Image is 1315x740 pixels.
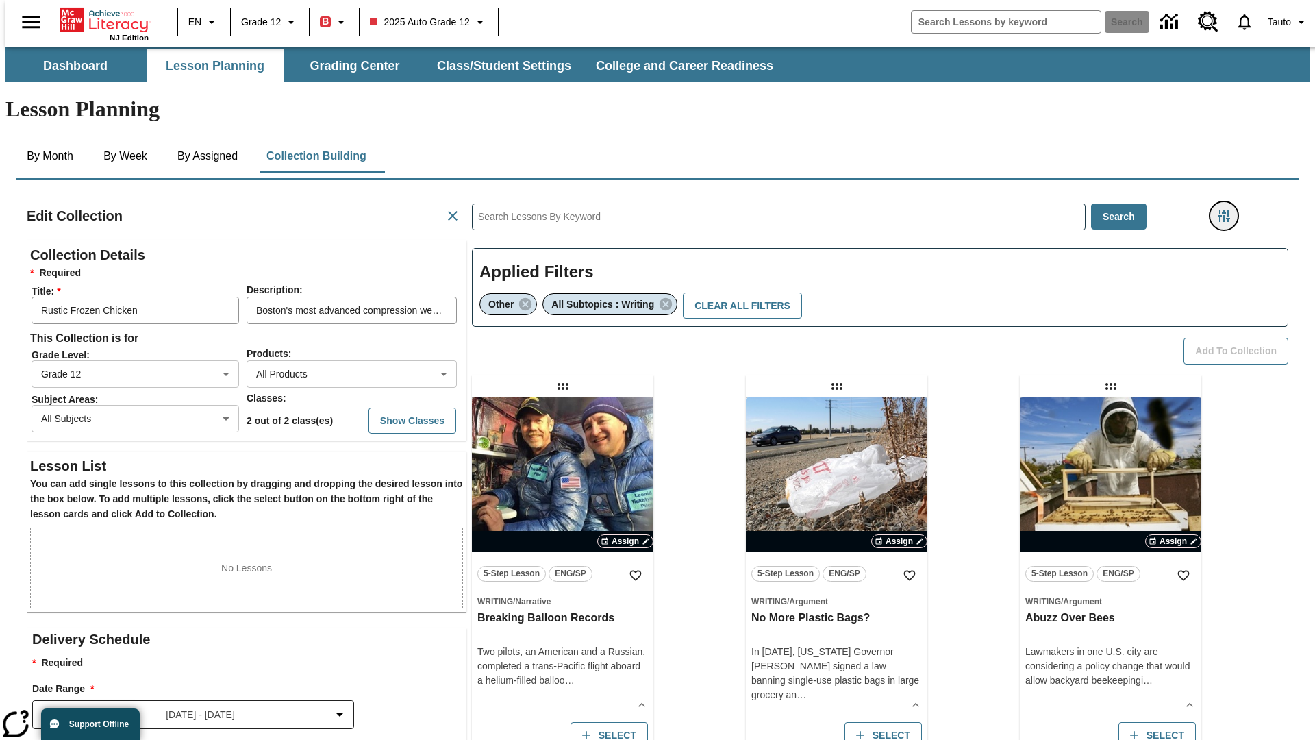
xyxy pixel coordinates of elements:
[5,49,786,82] div: SubNavbar
[60,6,149,34] a: Home
[612,535,639,547] span: Assign
[1061,597,1063,606] span: /
[7,49,144,82] button: Dashboard
[751,611,922,626] h3: No More Plastic Bags?
[166,708,235,722] span: [DATE] - [DATE]
[477,566,546,582] button: 5-Step Lesson
[426,49,582,82] button: Class/Student Settings
[368,408,456,434] button: Show Classes
[5,47,1310,82] div: SubNavbar
[597,534,653,548] button: Assign Choose Dates
[477,645,648,688] div: Two pilots, an American and a Russian, completed a trans-Pacific flight aboard a helium-filled ballo
[829,567,860,581] span: ENG/SP
[631,695,652,715] button: Show Details
[1025,594,1196,608] span: Topic: Writing/Argument
[1091,203,1147,230] button: Search
[797,689,806,700] span: …
[30,329,463,348] h6: This Collection is for
[247,348,291,359] span: Products :
[247,360,457,388] div: All Products
[32,349,245,360] span: Grade Level :
[241,15,281,29] span: Grade 12
[60,5,149,42] div: Home
[286,49,423,82] button: Grading Center
[542,293,677,315] div: Remove All Subtopics : Writing filter selected item
[182,10,226,34] button: Language: EN, Select a language
[247,297,457,324] input: Description
[188,15,201,29] span: EN
[551,299,654,310] span: All Subtopics : Writing
[1025,597,1061,606] span: Writing
[236,10,305,34] button: Grade: Grade 12, Select a grade
[1143,675,1153,686] span: …
[477,594,648,608] span: Topic: Writing/Narrative
[1031,567,1088,581] span: 5-Step Lesson
[322,13,329,30] span: B
[364,10,493,34] button: Class: 2025 Auto Grade 12, Select your class
[757,567,814,581] span: 5-Step Lesson
[1179,695,1200,715] button: Show Details
[787,597,789,606] span: /
[823,566,866,582] button: ENG/SP
[370,15,469,29] span: 2025 Auto Grade 12
[479,256,1281,289] h2: Applied Filters
[32,405,239,432] div: All Subjects
[32,286,245,297] span: Title :
[41,708,140,740] button: Support Offline
[683,293,802,319] button: Clear All Filters
[751,566,820,582] button: 5-Step Lesson
[1152,3,1190,41] a: Data Center
[32,682,466,697] h3: Date Range
[1227,4,1262,40] a: Notifications
[751,594,922,608] span: Topic: Writing/Argument
[1190,3,1227,40] a: Resource Center, Will open in new tab
[477,597,513,606] span: Writing
[1063,597,1102,606] span: Argument
[555,567,586,581] span: ENG/SP
[513,597,515,606] span: /
[789,597,828,606] span: Argument
[314,10,355,34] button: Boost Class color is red. Change class color
[91,140,160,173] button: By Week
[623,563,648,588] button: Add to Favorites
[1025,566,1094,582] button: 5-Step Lesson
[1025,611,1196,626] h3: Abuzz Over Bees
[30,477,463,522] h6: You can add single lessons to this collection by dragging and dropping the desired lesson into th...
[166,140,249,173] button: By Assigned
[912,11,1101,33] input: search field
[560,675,565,686] span: o
[897,563,922,588] button: Add to Favorites
[221,561,272,576] p: No Lessons
[32,297,239,324] input: Title
[1097,566,1140,582] button: ENG/SP
[751,597,787,606] span: Writing
[1145,534,1201,548] button: Assign Choose Dates
[751,645,922,702] div: In [DATE], [US_STATE] Governor [PERSON_NAME] signed a law banning single-use plastic bags in larg...
[1210,202,1238,230] button: Filters Side menu
[32,360,239,388] div: Grade 12
[585,49,784,82] button: College and Career Readiness
[484,567,540,581] span: 5-Step Lesson
[30,244,463,266] h2: Collection Details
[515,597,551,606] span: Narrative
[479,293,537,315] div: Remove Other filter selected item
[30,455,463,477] h2: Lesson List
[886,535,913,547] span: Assign
[247,284,303,295] span: Description :
[32,628,466,650] h2: Delivery Schedule
[473,204,1085,230] input: Search Lessons By Keyword
[38,706,348,723] button: Select the date range menu item
[1262,10,1315,34] button: Profile/Settings
[1103,567,1134,581] span: ENG/SP
[1100,375,1122,397] div: Draggable lesson: Abuzz Over Bees
[477,611,648,626] h3: Breaking Balloon Records
[472,248,1288,328] div: Applied Filters
[552,375,574,397] div: Draggable lesson: Breaking Balloon Records
[27,205,123,227] h2: Edit Collection
[69,719,129,729] span: Support Offline
[439,202,466,230] button: Cancel
[826,375,848,397] div: Draggable lesson: No More Plastic Bags?
[905,695,926,715] button: Show Details
[1160,535,1187,547] span: Assign
[1268,15,1291,29] span: Tauto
